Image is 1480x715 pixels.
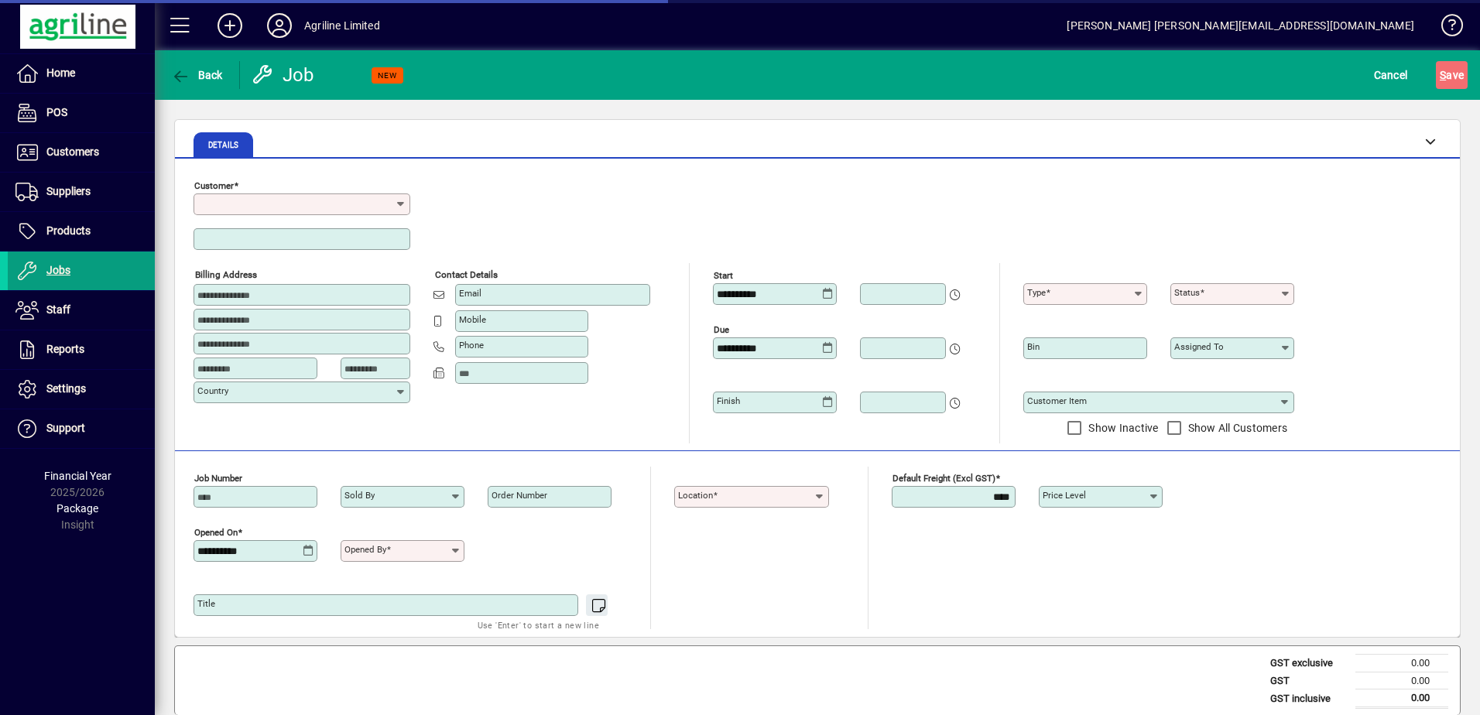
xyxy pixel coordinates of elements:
span: POS [46,106,67,118]
button: Back [167,61,227,89]
span: S [1440,69,1446,81]
mat-label: Status [1174,287,1200,298]
a: Products [8,212,155,251]
mat-label: Bin [1027,341,1040,352]
div: Job [252,63,317,87]
mat-label: Finish [717,395,740,406]
span: Cancel [1374,63,1408,87]
a: Support [8,409,155,448]
span: Staff [46,303,70,316]
a: Suppliers [8,173,155,211]
mat-label: Job number [194,473,242,484]
mat-label: Assigned to [1174,341,1224,352]
span: Suppliers [46,185,91,197]
button: Add [205,12,255,39]
a: POS [8,94,155,132]
mat-label: Country [197,385,228,396]
div: [PERSON_NAME] [PERSON_NAME][EMAIL_ADDRESS][DOMAIN_NAME] [1067,13,1414,38]
a: Home [8,54,155,93]
td: 0.00 [1355,672,1448,689]
button: Cancel [1370,61,1412,89]
label: Show Inactive [1085,420,1158,436]
mat-label: Order number [492,490,547,501]
span: Details [208,142,238,149]
span: Settings [46,382,86,395]
span: Jobs [46,264,70,276]
span: Support [46,422,85,434]
mat-hint: Use 'Enter' to start a new line [478,616,599,634]
mat-label: Sold by [344,490,375,501]
mat-label: Default Freight (excl GST) [892,473,995,484]
a: Settings [8,370,155,409]
span: Reports [46,343,84,355]
mat-label: Start [714,270,733,281]
mat-label: Customer Item [1027,395,1087,406]
mat-label: Location [678,490,713,501]
a: Knowledge Base [1430,3,1461,53]
td: 0.00 [1355,655,1448,672]
span: Package [57,502,98,515]
mat-label: Customer [194,180,234,191]
mat-label: Email [459,288,481,299]
button: Save [1436,61,1468,89]
td: GST exclusive [1262,655,1355,672]
mat-label: Type [1027,287,1046,298]
button: Profile [255,12,304,39]
span: ave [1440,63,1464,87]
td: 0.00 [1355,689,1448,708]
span: Financial Year [44,470,111,482]
mat-label: Opened On [194,527,238,538]
mat-label: Price Level [1043,490,1086,501]
div: Agriline Limited [304,13,380,38]
mat-label: Opened by [344,544,386,555]
a: Customers [8,133,155,172]
span: Customers [46,145,99,158]
mat-label: Due [714,324,729,335]
span: Back [171,69,223,81]
label: Show All Customers [1185,420,1288,436]
span: Products [46,224,91,237]
td: GST [1262,672,1355,689]
a: Reports [8,330,155,369]
span: Home [46,67,75,79]
td: GST inclusive [1262,689,1355,708]
mat-label: Mobile [459,314,486,325]
span: NEW [378,70,397,80]
app-page-header-button: Back [155,61,240,89]
mat-label: Title [197,598,215,609]
mat-label: Phone [459,340,484,351]
a: Staff [8,291,155,330]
